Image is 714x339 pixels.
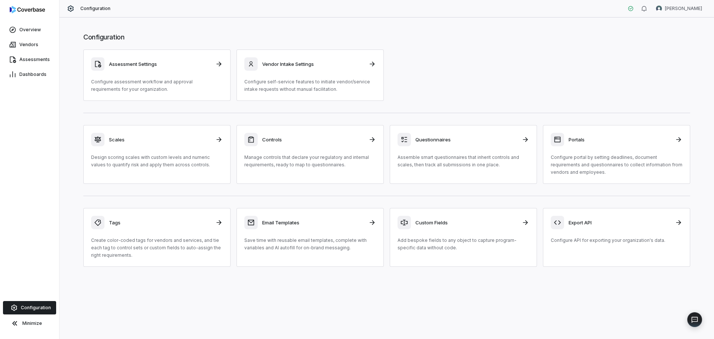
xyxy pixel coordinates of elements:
img: Nic Weilbacher avatar [656,6,662,12]
span: Dashboards [19,71,46,77]
span: Assessments [19,57,50,63]
p: Create color-coded tags for vendors and services, and tie each tag to control sets or custom fiel... [91,237,223,259]
p: Assemble smart questionnaires that inherit controls and scales, then track all submissions in one... [398,154,529,169]
button: Minimize [3,316,56,331]
p: Configure assessment workflow and approval requirements for your organization. [91,78,223,93]
p: Configure API for exporting your organization's data. [551,237,682,244]
button: Nic Weilbacher avatar[PERSON_NAME] [652,3,707,14]
img: logo-D7KZi-bG.svg [10,6,45,13]
a: ControlsManage controls that declare your regulatory and internal requirements, ready to map to q... [237,125,384,184]
span: Configuration [80,6,111,12]
a: ScalesDesign scoring scales with custom levels and numeric values to quantify risk and apply them... [83,125,231,184]
span: Vendors [19,42,38,48]
h3: Controls [262,136,364,143]
span: Overview [19,27,41,33]
h3: Portals [569,136,670,143]
h3: Scales [109,136,211,143]
span: Minimize [22,320,42,326]
a: Email TemplatesSave time with reusable email templates, complete with variables and AI autofill f... [237,208,384,267]
a: Assessments [1,53,58,66]
h1: Configuration [83,32,690,42]
a: Dashboards [1,68,58,81]
h3: Tags [109,219,211,226]
a: PortalsConfigure portal by setting deadlines, document requirements and questionnaires to collect... [543,125,690,184]
a: QuestionnairesAssemble smart questionnaires that inherit controls and scales, then track all subm... [390,125,537,184]
a: Overview [1,23,58,36]
h3: Questionnaires [415,136,517,143]
p: Save time with reusable email templates, complete with variables and AI autofill for on-brand mes... [244,237,376,252]
p: Configure portal by setting deadlines, document requirements and questionnaires to collect inform... [551,154,682,176]
a: Custom FieldsAdd bespoke fields to any object to capture program-specific data without code. [390,208,537,267]
h3: Custom Fields [415,219,517,226]
p: Design scoring scales with custom levels and numeric values to quantify risk and apply them acros... [91,154,223,169]
p: Add bespoke fields to any object to capture program-specific data without code. [398,237,529,252]
a: Vendor Intake SettingsConfigure self-service features to initiate vendor/service intake requests ... [237,49,384,101]
h3: Assessment Settings [109,61,211,67]
p: Manage controls that declare your regulatory and internal requirements, ready to map to questionn... [244,154,376,169]
a: TagsCreate color-coded tags for vendors and services, and tie each tag to control sets or custom ... [83,208,231,267]
h3: Vendor Intake Settings [262,61,364,67]
h3: Email Templates [262,219,364,226]
a: Export APIConfigure API for exporting your organization's data. [543,208,690,267]
span: [PERSON_NAME] [665,6,702,12]
span: Configuration [21,305,51,311]
a: Assessment SettingsConfigure assessment workflow and approval requirements for your organization. [83,49,231,101]
p: Configure self-service features to initiate vendor/service intake requests without manual facilit... [244,78,376,93]
a: Vendors [1,38,58,51]
h3: Export API [569,219,670,226]
a: Configuration [3,301,56,314]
